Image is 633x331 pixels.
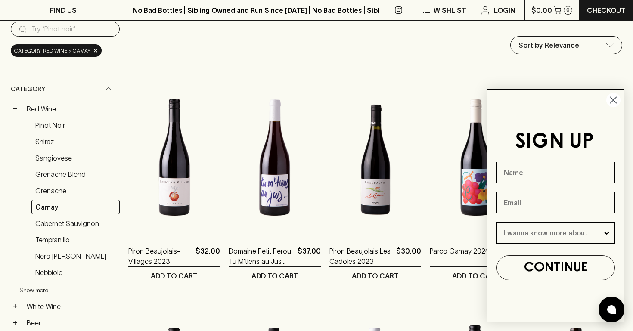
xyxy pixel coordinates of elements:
[496,162,615,183] input: Name
[329,246,393,266] a: Piron Beaujolais Les Cadoles 2023
[31,265,120,280] a: Nebbiolo
[229,246,294,266] a: Domaine Petit Perou Tu M'tiens au Jus Pas Beaujolais Gamay 2023
[494,5,515,15] p: Login
[478,80,633,331] div: FLYOUT Form
[298,246,321,266] p: $37.00
[602,223,611,243] button: Show Options
[19,282,132,299] button: Show more
[607,305,616,314] img: bubble-icon
[518,40,579,50] p: Sort by Relevance
[31,232,120,247] a: Tempranillo
[11,319,19,327] button: +
[23,102,120,116] a: Red Wine
[587,5,626,15] p: Checkout
[31,167,120,182] a: Grenache Blend
[329,267,421,285] button: ADD TO CART
[229,267,320,285] button: ADD TO CART
[229,82,320,233] img: Domaine Petit Perou Tu M'tiens au Jus Pas Beaujolais Gamay 2023
[11,84,45,95] span: Category
[23,299,120,314] a: White Wine
[50,5,77,15] p: FIND US
[31,249,120,263] a: Nero [PERSON_NAME]
[128,267,220,285] button: ADD TO CART
[128,246,192,266] a: Piron Beaujolais-Villages 2023
[93,46,98,55] span: ×
[195,246,220,266] p: $32.00
[606,93,621,108] button: Close dialog
[251,271,298,281] p: ADD TO CART
[566,8,570,12] p: 0
[31,118,120,133] a: Pinot Noir
[31,151,120,165] a: Sangiovese
[151,271,198,281] p: ADD TO CART
[430,267,521,285] button: ADD TO CART
[31,22,113,36] input: Try “Pinot noir”
[352,271,399,281] p: ADD TO CART
[31,216,120,231] a: Cabernet Sauvignon
[531,5,552,15] p: $0.00
[511,37,622,54] div: Sort by Relevance
[128,82,220,233] img: Piron Beaujolais-Villages 2023
[11,105,19,113] button: −
[31,134,120,149] a: Shiraz
[434,5,466,15] p: Wishlist
[396,246,421,266] p: $30.00
[496,192,615,213] input: Email
[496,255,615,280] button: CONTINUE
[11,77,120,102] div: Category
[430,246,488,266] a: Parco Gamay 2024
[504,223,602,243] input: I wanna know more about...
[14,46,90,55] span: Category: red wine > gamay
[31,183,120,198] a: Grenache
[31,200,120,214] a: Gamay
[11,302,19,311] button: +
[23,316,120,330] a: Beer
[329,82,421,233] img: Piron Beaujolais Les Cadoles 2023
[430,82,521,233] img: Parco Gamay 2024
[452,271,499,281] p: ADD TO CART
[515,132,594,152] span: SIGN UP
